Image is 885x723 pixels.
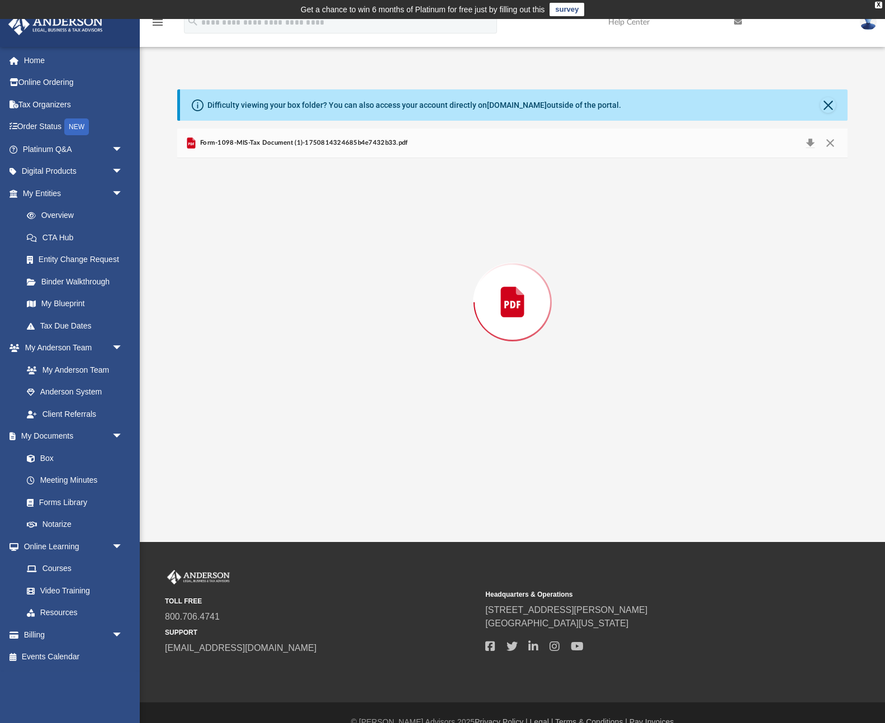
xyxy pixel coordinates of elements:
a: [GEOGRAPHIC_DATA][US_STATE] [485,619,628,628]
a: [STREET_ADDRESS][PERSON_NAME] [485,605,647,615]
a: Digital Productsarrow_drop_down [8,160,140,183]
img: Anderson Advisors Platinum Portal [5,13,106,35]
a: My Anderson Teamarrow_drop_down [8,337,134,359]
a: My Blueprint [16,293,134,315]
a: Video Training [16,579,129,602]
a: Client Referrals [16,403,134,425]
a: Resources [16,602,134,624]
span: arrow_drop_down [112,624,134,646]
a: Overview [16,204,140,227]
span: Form-1098-MIS-Tax Document (1)-1750814324685b4e7432b33.pdf [198,138,408,148]
a: Tax Due Dates [16,315,140,337]
small: Headquarters & Operations [485,589,798,600]
span: arrow_drop_down [112,535,134,558]
a: Meeting Minutes [16,469,134,492]
a: Tax Organizers [8,93,140,116]
a: Forms Library [16,491,129,513]
a: [EMAIL_ADDRESS][DOMAIN_NAME] [165,643,316,653]
div: Get a chance to win 6 months of Platinum for free just by filling out this [301,3,545,16]
a: Box [16,447,129,469]
a: 800.706.4741 [165,612,220,621]
a: Online Ordering [8,72,140,94]
i: menu [151,16,164,29]
a: Entity Change Request [16,249,140,271]
button: Download [800,135,820,151]
a: Order StatusNEW [8,116,140,139]
a: My Anderson Team [16,359,129,381]
small: SUPPORT [165,627,477,638]
a: menu [151,21,164,29]
a: Notarize [16,513,134,536]
img: User Pic [860,14,877,30]
button: Close [820,97,836,113]
a: [DOMAIN_NAME] [487,101,547,110]
a: CTA Hub [16,226,140,249]
a: My Entitiesarrow_drop_down [8,182,140,204]
a: survey [550,3,584,16]
span: arrow_drop_down [112,138,134,161]
div: Difficulty viewing your box folder? You can also access your account directly on outside of the p... [207,99,621,111]
a: My Documentsarrow_drop_down [8,425,134,448]
span: arrow_drop_down [112,182,134,205]
a: Home [8,49,140,72]
span: arrow_drop_down [112,160,134,183]
a: Platinum Q&Aarrow_drop_down [8,138,140,160]
a: Events Calendar [8,646,140,668]
a: Online Learningarrow_drop_down [8,535,134,558]
img: Anderson Advisors Platinum Portal [165,570,232,584]
div: Preview [177,129,848,446]
small: TOLL FREE [165,596,477,606]
i: search [187,15,199,27]
a: Courses [16,558,134,580]
div: NEW [64,118,89,135]
span: arrow_drop_down [112,337,134,360]
a: Binder Walkthrough [16,270,140,293]
span: arrow_drop_down [112,425,134,448]
a: Billingarrow_drop_down [8,624,140,646]
button: Close [820,135,840,151]
div: close [875,2,882,8]
a: Anderson System [16,381,134,403]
